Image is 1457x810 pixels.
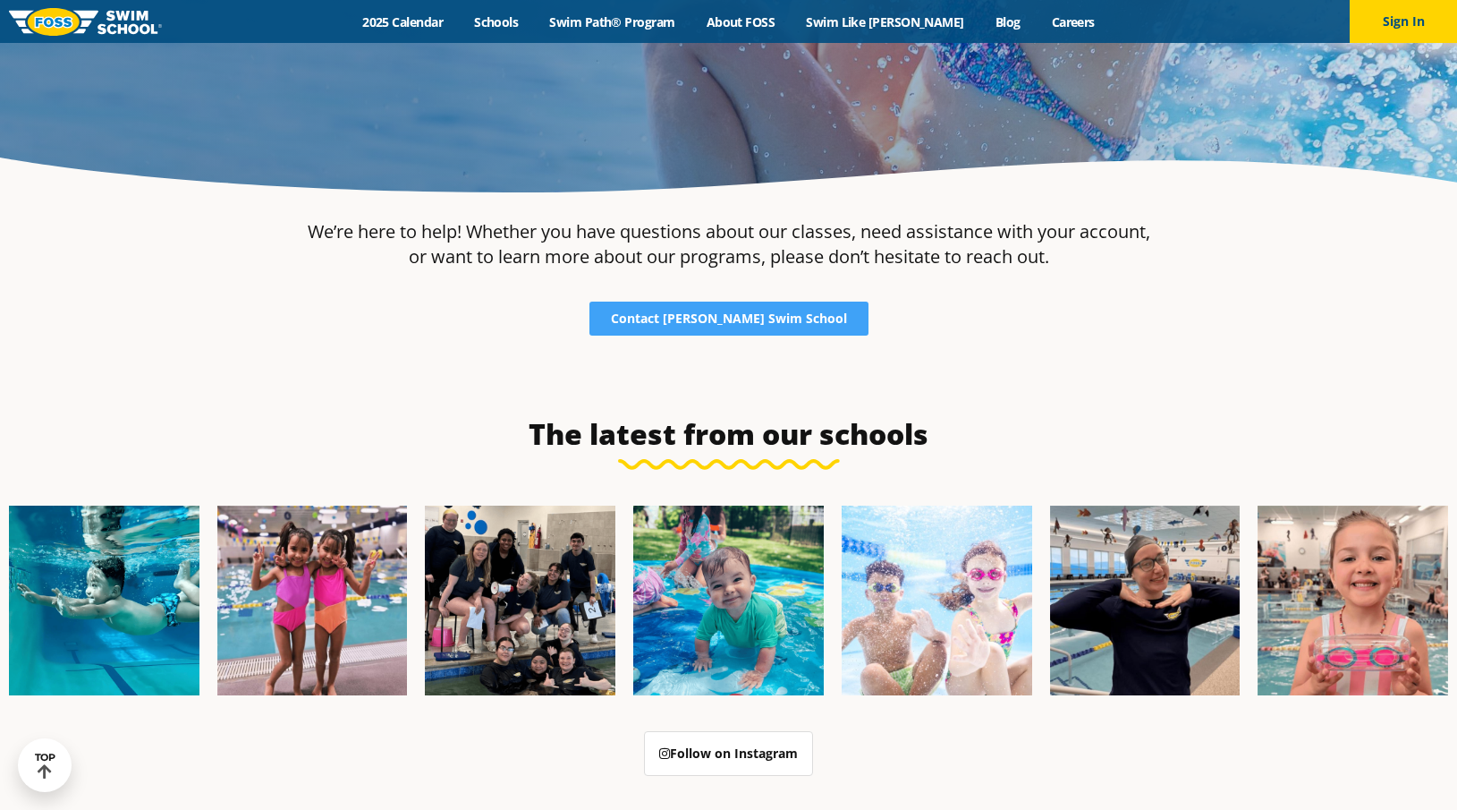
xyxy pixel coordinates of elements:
[979,13,1036,30] a: Blog
[9,506,199,696] img: Fa25-Website-Images-1-600x600.png
[425,506,615,696] img: Fa25-Website-Images-2-600x600.png
[534,13,690,30] a: Swim Path® Program
[35,752,55,780] div: TOP
[1050,506,1241,696] img: Fa25-Website-Images-9-600x600.jpg
[1258,506,1448,696] img: Fa25-Website-Images-14-600x600.jpg
[459,13,534,30] a: Schools
[217,506,408,696] img: Fa25-Website-Images-8-600x600.jpg
[589,302,868,336] a: Contact [PERSON_NAME] Swim School
[307,219,1151,269] p: We’re here to help! Whether you have questions about our classes, need assistance with your accou...
[9,8,162,36] img: FOSS Swim School Logo
[644,731,813,776] a: Follow on Instagram
[633,506,824,696] img: Fa25-Website-Images-600x600.png
[791,13,980,30] a: Swim Like [PERSON_NAME]
[842,506,1032,696] img: FCC_FOSS_GeneralShoot_May_FallCampaign_lowres-9556-600x600.jpg
[1036,13,1110,30] a: Careers
[690,13,791,30] a: About FOSS
[347,13,459,30] a: 2025 Calendar
[611,312,847,325] span: Contact [PERSON_NAME] Swim School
